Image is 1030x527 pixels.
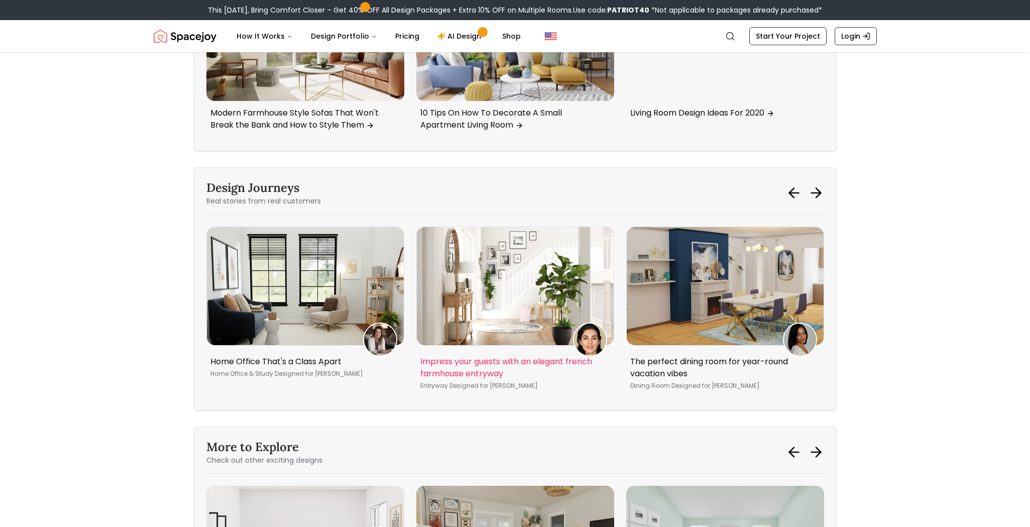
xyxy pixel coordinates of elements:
[154,20,877,52] nav: Global
[417,227,614,345] img: Impress your guests with an elegant french farmhouse entryway
[387,26,427,46] a: Pricing
[154,26,216,46] img: Spacejoy Logo
[630,382,816,390] p: Dining Room [PERSON_NAME]
[303,26,385,46] button: Design Portfolio
[573,5,649,15] span: Use code:
[420,356,606,380] p: Impress your guests with an elegant french farmhouse entryway
[416,227,614,398] div: 5 / 5
[626,227,824,398] a: The perfect dining room for year-round vacation vibesTracie OsborneThe perfect dining room for ye...
[545,30,557,42] img: United States
[154,26,216,46] a: Spacejoy
[364,324,396,356] img: Heather Simons
[671,381,710,390] span: Designed for
[630,107,816,119] p: Living Room Design Ideas For 2020
[206,227,824,398] div: Carousel
[835,27,877,45] a: Login
[206,227,404,386] div: 4 / 5
[206,439,322,455] h3: More to Explore
[206,227,404,386] a: Home Office That's a Class ApartHeather SimonsHome Office That's a Class ApartHome Office & Study...
[449,381,488,390] span: Designed for
[275,369,313,378] span: Designed for
[429,26,492,46] a: AI Design
[210,107,396,131] p: Modern Farmhouse Style Sofas That Won't Break the Bank and How to Style Them
[574,324,606,356] img: Rachel Sachs
[208,5,822,15] div: This [DATE], Bring Comfort Closer – Get 40% OFF All Design Packages + Extra 10% OFF on Multiple R...
[420,382,606,390] p: Entryway [PERSON_NAME]
[784,324,816,356] img: Tracie Osborne
[420,107,606,131] p: 10 Tips On How To Decorate A Small Apartment Living Room
[494,26,529,46] a: Shop
[210,370,396,378] p: Home Office & Study [PERSON_NAME]
[416,227,614,398] a: Impress your guests with an elegant french farmhouse entrywayRachel SachsImpress your guests with...
[607,5,649,15] b: PATRIOT40
[210,356,396,368] p: Home Office That's a Class Apart
[206,455,322,465] p: Check out other exciting designs
[206,196,321,206] p: Real stories from real customers
[228,26,529,46] nav: Main
[206,180,321,196] h3: Design Journeys
[649,5,822,15] span: *Not applicable to packages already purchased*
[626,227,824,398] div: 1 / 5
[228,26,301,46] button: How It Works
[630,356,816,380] p: The perfect dining room for year-round vacation vibes
[749,27,827,45] a: Start Your Project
